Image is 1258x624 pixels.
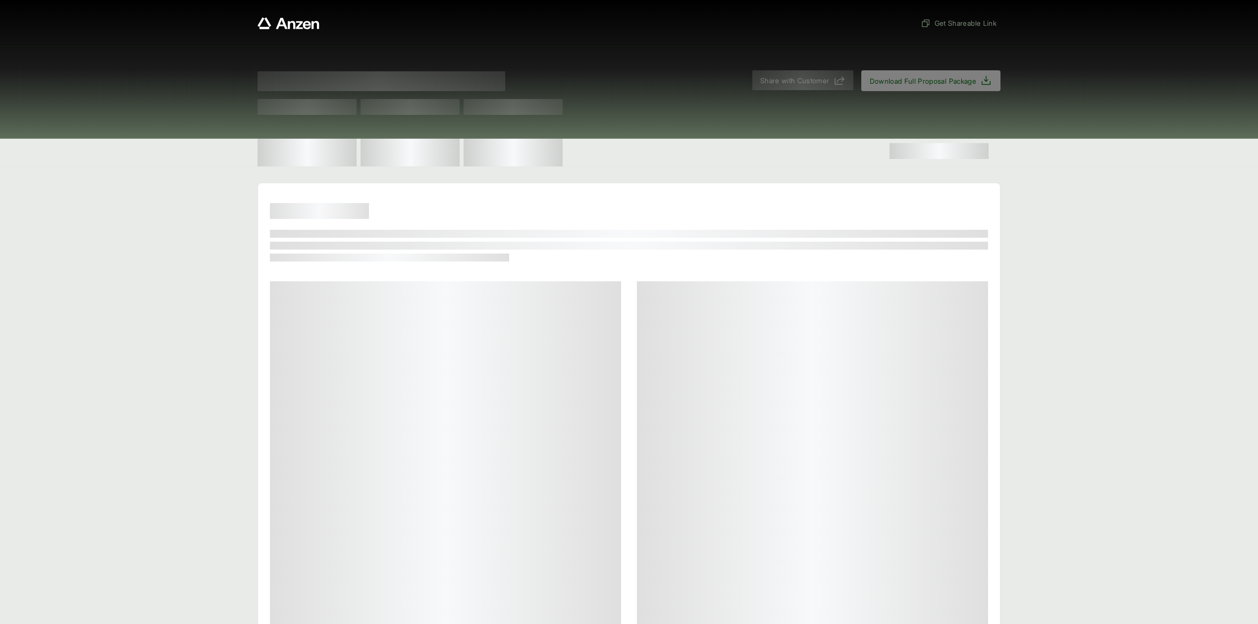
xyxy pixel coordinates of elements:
[760,75,830,86] span: Share with Customer
[917,14,1000,32] button: Get Shareable Link
[361,99,460,115] span: Test
[258,99,357,115] span: Test
[258,17,319,29] a: Anzen website
[921,18,996,28] span: Get Shareable Link
[258,71,505,91] span: Proposal for
[464,99,563,115] span: Test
